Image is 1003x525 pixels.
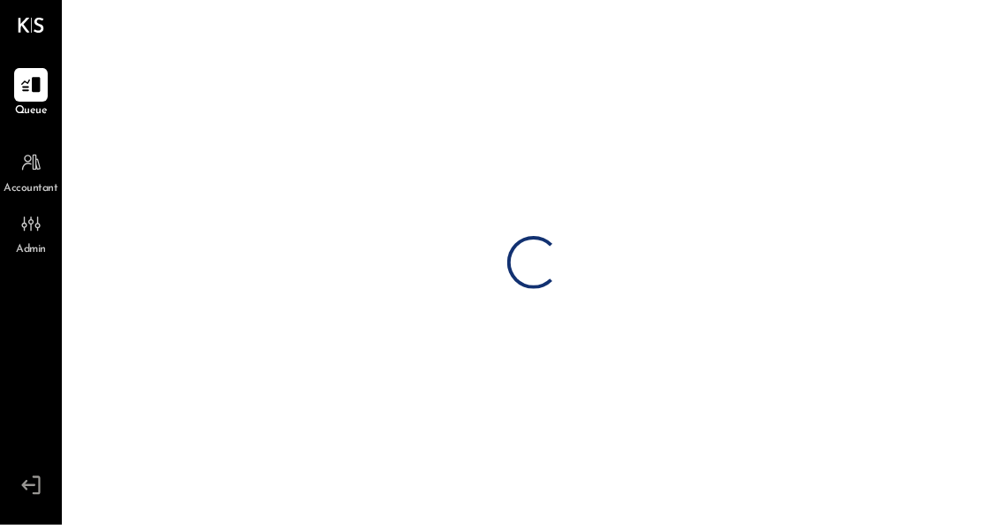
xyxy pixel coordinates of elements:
[1,68,61,119] a: Queue
[4,181,58,197] span: Accountant
[1,146,61,197] a: Accountant
[15,103,48,119] span: Queue
[16,242,46,258] span: Admin
[1,207,61,258] a: Admin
